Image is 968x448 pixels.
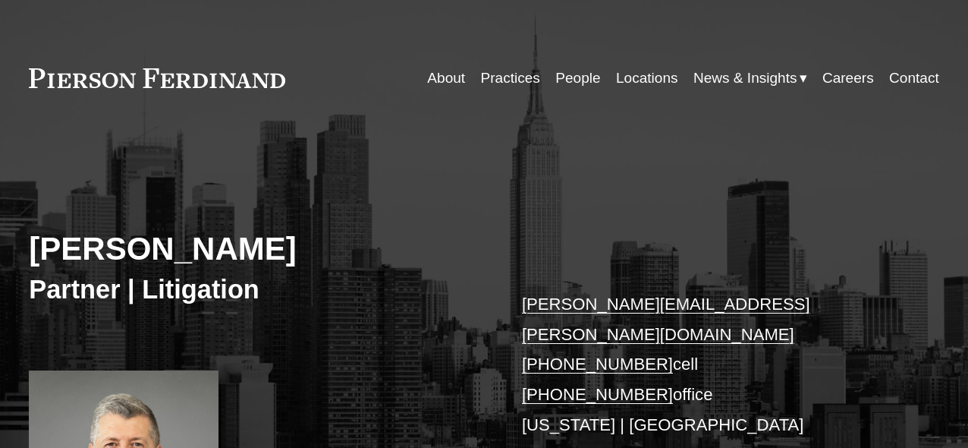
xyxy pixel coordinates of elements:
a: Locations [616,64,678,93]
a: Careers [822,64,874,93]
a: folder dropdown [693,64,807,93]
a: Contact [889,64,939,93]
h3: Partner | Litigation [29,273,484,306]
h2: [PERSON_NAME] [29,230,484,269]
a: About [427,64,465,93]
span: News & Insights [693,65,797,91]
a: [PHONE_NUMBER] [522,385,673,404]
a: People [555,64,600,93]
a: [PHONE_NUMBER] [522,355,673,374]
a: [PERSON_NAME][EMAIL_ADDRESS][PERSON_NAME][DOMAIN_NAME] [522,295,810,344]
a: Practices [481,64,540,93]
